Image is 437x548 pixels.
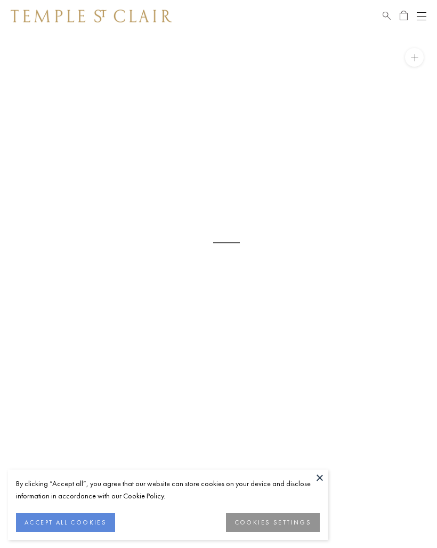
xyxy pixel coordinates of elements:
div: By clicking “Accept all”, you agree that our website can store cookies on your device and disclos... [16,478,320,502]
button: Open navigation [417,10,426,22]
iframe: Gorgias live chat messenger [384,498,426,537]
button: COOKIES SETTINGS [226,513,320,532]
a: Open Shopping Bag [400,10,408,22]
a: Search [383,10,391,22]
button: ACCEPT ALL COOKIES [16,513,115,532]
img: Temple St. Clair [11,10,172,22]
